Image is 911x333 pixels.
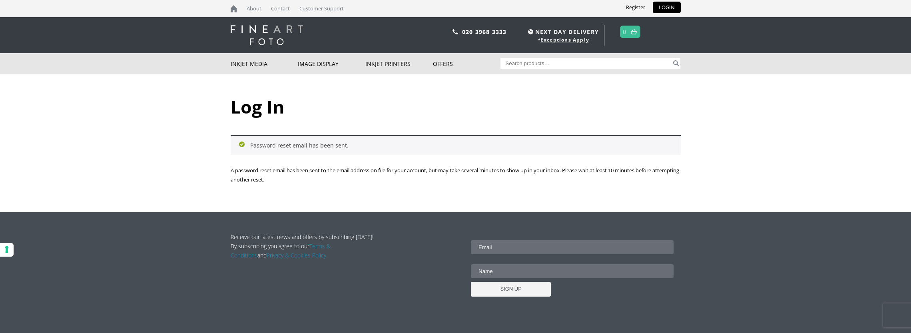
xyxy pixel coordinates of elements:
[231,53,298,74] a: Inkjet Media
[462,28,507,36] a: 020 3968 3333
[433,53,500,74] a: Offers
[471,264,674,278] input: Name
[471,282,551,297] input: SIGN UP
[528,29,533,34] img: time.svg
[471,240,674,254] input: Email
[631,29,637,34] img: basket.svg
[453,29,458,34] img: phone.svg
[231,94,681,119] h1: Log In
[231,135,681,155] div: Password reset email has been sent.
[500,58,672,69] input: Search products…
[231,166,681,184] p: A password reset email has been sent to the email address on file for your account, but may take ...
[620,2,651,13] a: Register
[298,53,365,74] a: Image Display
[231,25,303,45] img: logo-white.svg
[672,58,681,69] button: Search
[267,251,327,259] a: Privacy & Cookies Policy.
[526,27,599,36] span: NEXT DAY DELIVERY
[365,53,433,74] a: Inkjet Printers
[231,232,378,260] p: Receive our latest news and offers by subscribing [DATE]! By subscribing you agree to our and
[623,26,626,38] a: 0
[653,2,681,13] a: LOGIN
[540,36,589,43] a: Exceptions Apply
